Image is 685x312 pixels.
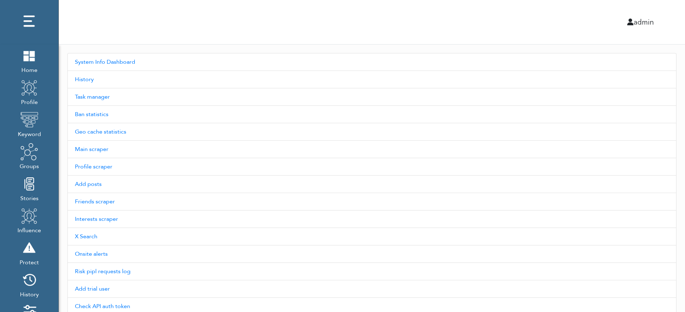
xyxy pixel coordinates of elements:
[17,225,41,235] span: Influence
[67,71,676,88] a: History
[20,193,39,203] span: Stories
[20,12,38,30] img: dots.png
[67,88,676,106] a: Task manager
[20,207,38,225] img: profile.png
[67,263,676,280] a: Risk pipl requests log
[20,257,39,267] span: Protect
[67,53,676,71] a: System Info Dashboard
[67,245,676,263] a: Onsite alerts
[20,111,38,129] img: keyword.png
[67,123,676,141] a: Geo cache statistics
[20,161,39,171] span: Groups
[20,64,38,74] span: Home
[20,47,38,64] img: home.png
[18,129,41,139] span: Keyword
[356,17,659,27] div: admin
[67,210,676,228] a: Interests scraper
[20,97,38,106] span: Profile
[20,79,38,97] img: profile.png
[67,280,676,298] a: Add trial user
[67,228,676,245] a: X Search
[67,193,676,210] a: Friends scraper
[67,141,676,158] a: Main scraper
[20,289,39,299] span: History
[20,271,38,289] img: history.png
[20,175,38,193] img: stories.png
[67,106,676,123] a: Ban statistics
[67,158,676,176] a: Profile scraper
[20,143,38,161] img: groups.png
[20,239,38,257] img: risk.png
[67,176,676,193] a: Add posts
